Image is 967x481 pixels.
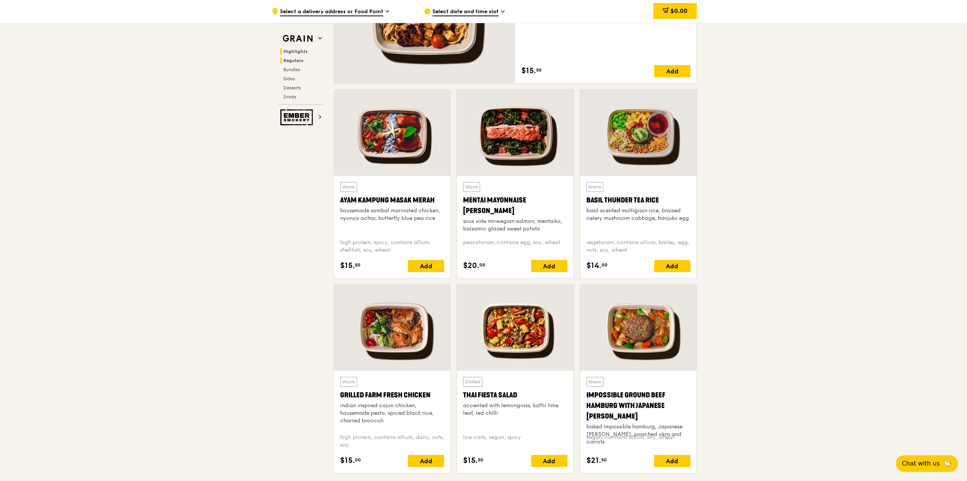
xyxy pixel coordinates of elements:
span: Desserts [283,85,301,90]
span: Select a delivery address or Food Point [280,8,383,16]
span: 00 [602,262,608,268]
div: basil scented multigrain rice, braised celery mushroom cabbage, hanjuku egg [586,207,690,222]
div: Basil Thunder Tea Rice [586,195,690,205]
span: Chat with us [902,459,940,468]
div: Add [531,260,567,272]
div: Warm [586,377,603,387]
span: $15. [340,260,355,271]
span: Bundles [283,67,300,72]
span: Sides [283,76,295,81]
div: indian inspired cajun chicken, housemade pesto, spiced black rice, charred broccoli [340,402,444,425]
div: Grilled Farm Fresh Chicken [340,390,444,400]
div: Add [654,260,690,272]
div: Chilled [463,377,482,387]
div: Warm [463,182,480,192]
div: pescatarian, contains egg, soy, wheat [463,239,567,254]
button: Chat with us🦙 [896,455,958,472]
div: housemade sambal marinated chicken, nyonya achar, butterfly blue pea rice [340,207,444,222]
div: Ayam Kampung Masak Merah [340,195,444,205]
div: accented with lemongrass, kaffir lime leaf, red chilli [463,402,567,417]
div: Add [654,455,690,467]
div: Warm [340,182,357,192]
span: $20. [463,260,479,271]
span: 🦙 [943,459,952,468]
span: $15. [340,455,355,466]
span: 50 [601,457,607,463]
div: vegetarian, contains allium, barley, egg, nuts, soy, wheat [586,239,690,254]
div: Mentai Mayonnaise [PERSON_NAME] [463,195,567,216]
span: 50 [536,67,542,73]
div: Warm [340,377,357,387]
div: Add [408,455,444,467]
span: $14. [586,260,602,271]
img: Grain web logo [280,32,315,45]
span: $15. [521,65,536,76]
span: 00 [355,457,361,463]
span: 00 [479,262,485,268]
div: baked Impossible hamburg, Japanese [PERSON_NAME], poached okra and carrots [586,423,690,446]
div: Add [408,260,444,272]
div: vegan, contains allium, soy, wheat [586,434,690,449]
span: $21. [586,455,601,466]
div: Impossible Ground Beef Hamburg with Japanese [PERSON_NAME] [586,390,690,422]
span: Drinks [283,94,296,100]
div: low carb, vegan, spicy [463,434,567,449]
div: Add [531,455,567,467]
span: $0.00 [670,7,687,14]
span: Highlights [283,49,308,54]
div: Add [654,65,690,77]
div: high protein, spicy, contains allium, shellfish, soy, wheat [340,239,444,254]
div: Thai Fiesta Salad [463,390,567,400]
span: $15. [463,455,478,466]
span: Select date and time slot [432,8,499,16]
div: high protein, contains allium, dairy, nuts, soy [340,434,444,449]
span: 50 [355,262,361,268]
img: Ember Smokery web logo [280,109,315,125]
span: 50 [478,457,483,463]
span: Regulars [283,58,303,63]
div: Warm [586,182,603,192]
div: sous vide norwegian salmon, mentaiko, balsamic glazed sweet potato [463,218,567,233]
